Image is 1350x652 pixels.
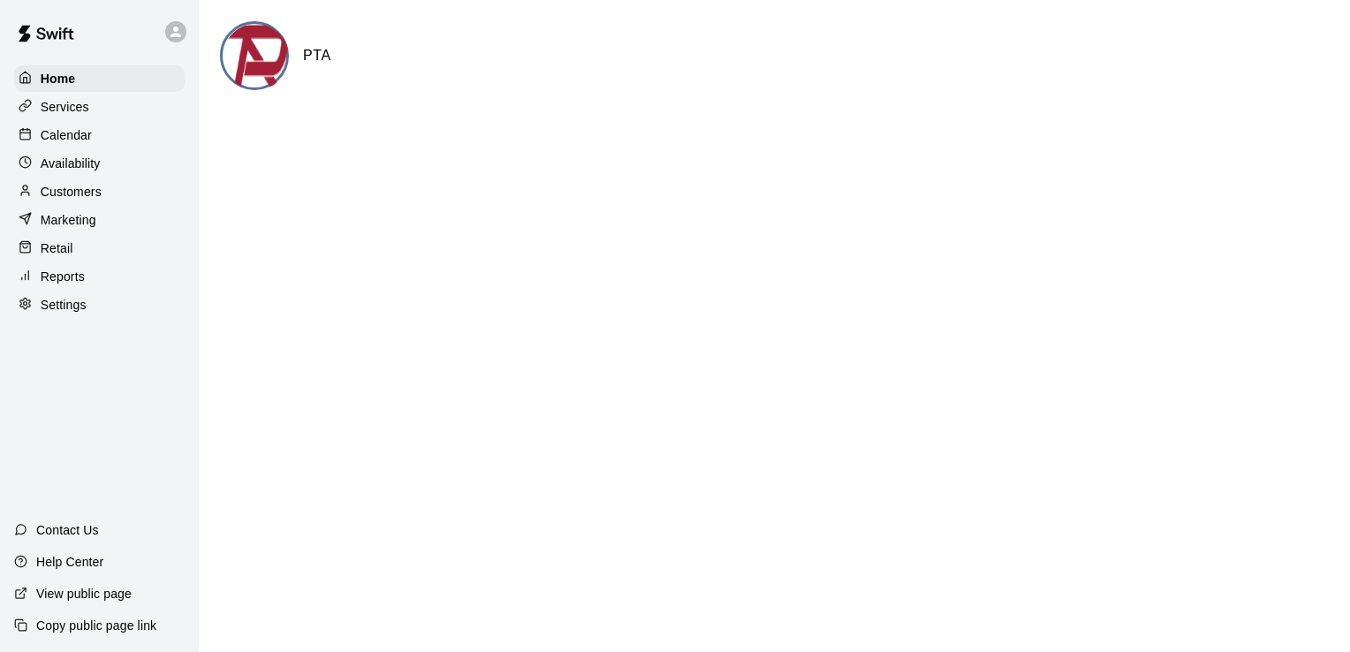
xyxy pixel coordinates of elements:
a: Customers [14,178,185,205]
h6: PTA [303,44,331,67]
p: Retail [41,239,73,257]
p: Services [41,98,89,116]
p: Help Center [36,553,103,571]
p: Reports [41,268,85,285]
a: Availability [14,150,185,177]
p: Customers [41,183,102,201]
a: Calendar [14,122,185,148]
a: Retail [14,235,185,262]
p: Marketing [41,211,96,229]
p: Availability [41,155,101,172]
p: View public page [36,585,132,603]
p: Contact Us [36,521,99,539]
img: PTA logo [223,24,289,90]
p: Home [41,70,76,87]
a: Services [14,94,185,120]
p: Settings [41,296,87,314]
p: Calendar [41,126,92,144]
a: Settings [14,292,185,318]
p: Copy public page link [36,617,156,634]
a: Home [14,65,185,92]
a: Reports [14,263,185,290]
a: Marketing [14,207,185,233]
